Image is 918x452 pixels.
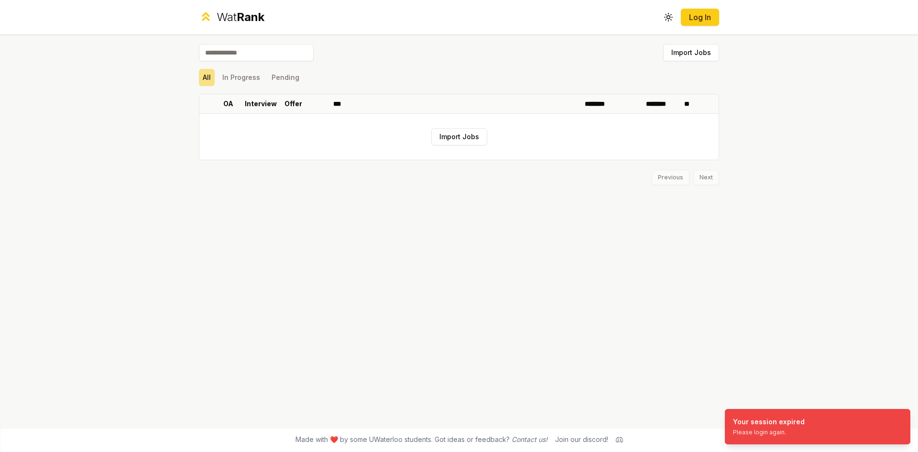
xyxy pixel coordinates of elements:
div: Wat [217,10,264,25]
a: Contact us! [512,435,547,443]
button: In Progress [219,69,264,86]
button: Import Jobs [663,44,719,61]
span: Made with ❤️ by some UWaterloo students. Got ideas or feedback? [295,435,547,444]
button: All [199,69,215,86]
a: WatRank [199,10,264,25]
div: Join our discord! [555,435,608,444]
a: Log In [688,11,711,23]
p: Offer [284,99,302,109]
div: Please login again. [733,429,805,436]
button: Log In [681,9,719,26]
div: Your session expired [733,417,805,427]
p: Interview [245,99,277,109]
button: Import Jobs [431,128,487,145]
p: OA [223,99,233,109]
button: Pending [268,69,303,86]
span: Rank [237,10,264,24]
